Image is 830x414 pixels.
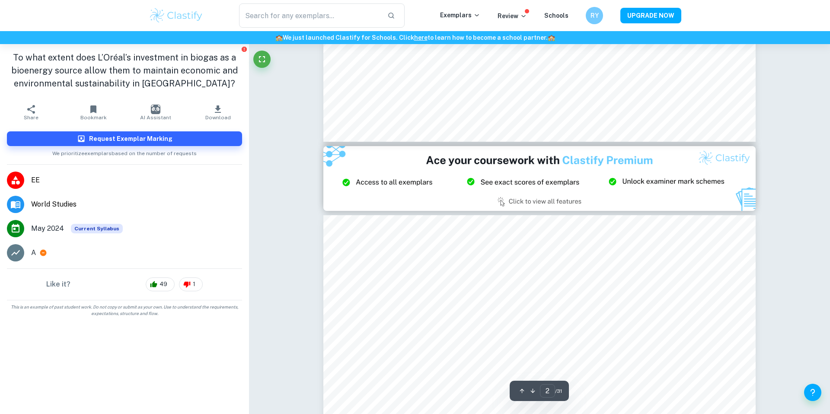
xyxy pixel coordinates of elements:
span: 49 [155,280,172,289]
button: Bookmark [62,100,124,124]
span: 1 [188,280,200,289]
span: EE [31,175,242,185]
button: Help and Feedback [804,384,821,401]
div: 49 [146,277,175,291]
span: Current Syllabus [71,224,123,233]
h6: We just launched Clastify for Schools. Click to learn how to become a school partner. [2,33,828,42]
span: Share [24,115,38,121]
h6: Like it? [46,279,70,290]
span: Bookmark [80,115,107,121]
h6: RY [590,11,600,20]
span: / 31 [555,387,562,395]
button: RY [586,7,603,24]
div: This exemplar is based on the current syllabus. Feel free to refer to it for inspiration/ideas wh... [71,224,123,233]
img: Ad [323,146,756,211]
img: Clastify logo [149,7,204,24]
span: This is an example of past student work. Do not copy or submit as your own. Use to understand the... [3,304,246,317]
input: Search for any exemplars... [239,3,380,28]
span: May 2024 [31,223,64,234]
h6: Request Exemplar Marking [89,134,172,143]
div: 1 [179,277,203,291]
p: Exemplars [440,10,480,20]
p: A [31,248,36,258]
a: here [414,34,428,41]
span: World Studies [31,199,242,210]
button: UPGRADE NOW [620,8,681,23]
img: AI Assistant [151,105,160,114]
a: Schools [544,12,568,19]
button: Request Exemplar Marking [7,131,242,146]
h1: To what extent does L’Oréal’s investment in biogas as a bioenergy source allow them to maintain e... [7,51,242,90]
span: 🏫 [548,34,555,41]
p: Review [498,11,527,21]
span: 🏫 [275,34,283,41]
span: AI Assistant [140,115,171,121]
button: Report issue [241,46,247,52]
span: We prioritize exemplars based on the number of requests [52,146,197,157]
button: AI Assistant [124,100,187,124]
button: Download [187,100,249,124]
span: Download [205,115,231,121]
button: Fullscreen [253,51,271,68]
